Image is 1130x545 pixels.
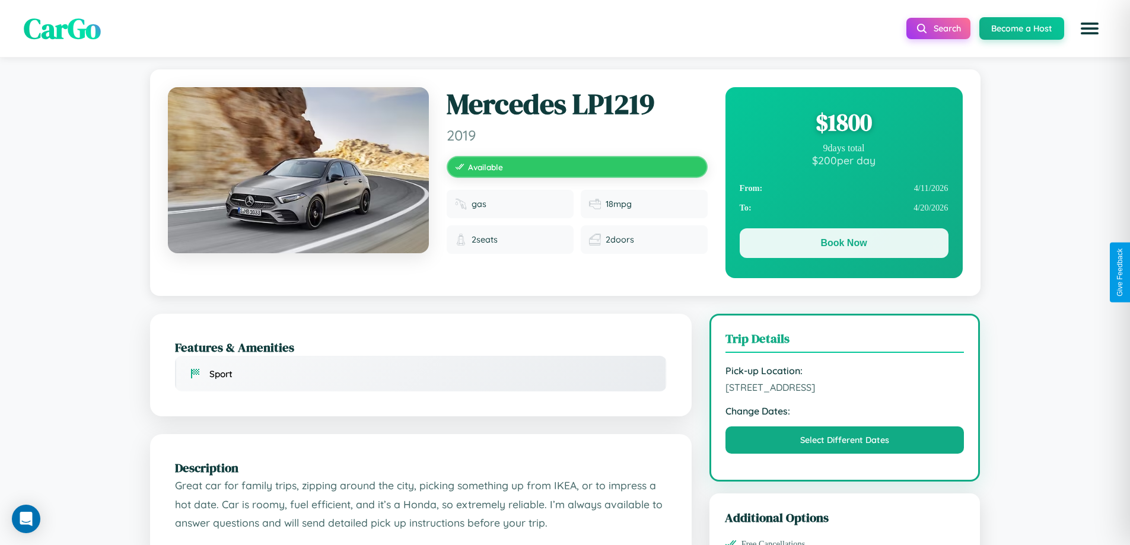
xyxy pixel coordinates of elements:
[455,198,467,210] img: Fuel type
[740,228,948,258] button: Book Now
[725,426,965,454] button: Select Different Dates
[606,199,632,209] span: 18 mpg
[725,330,965,353] h3: Trip Details
[472,199,486,209] span: gas
[740,154,948,167] div: $ 200 per day
[447,87,708,122] h1: Mercedes LP1219
[725,405,965,417] strong: Change Dates:
[1073,12,1106,45] button: Open menu
[740,143,948,154] div: 9 days total
[175,476,667,533] p: Great car for family trips, zipping around the city, picking something up from IKEA, or to impres...
[725,381,965,393] span: [STREET_ADDRESS]
[740,183,763,193] strong: From:
[979,17,1064,40] button: Become a Host
[175,459,667,476] h2: Description
[24,9,101,48] span: CarGo
[175,339,667,356] h2: Features & Amenities
[1116,248,1124,297] div: Give Feedback
[468,162,503,172] span: Available
[168,87,429,253] img: Mercedes LP1219 2019
[455,234,467,246] img: Seats
[589,234,601,246] img: Doors
[934,23,961,34] span: Search
[906,18,970,39] button: Search
[740,179,948,198] div: 4 / 11 / 2026
[725,509,965,526] h3: Additional Options
[589,198,601,210] img: Fuel efficiency
[447,126,708,144] span: 2019
[209,368,233,380] span: Sport
[740,203,752,213] strong: To:
[740,106,948,138] div: $ 1800
[472,234,498,245] span: 2 seats
[725,365,965,377] strong: Pick-up Location:
[740,198,948,218] div: 4 / 20 / 2026
[12,505,40,533] div: Open Intercom Messenger
[606,234,634,245] span: 2 doors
